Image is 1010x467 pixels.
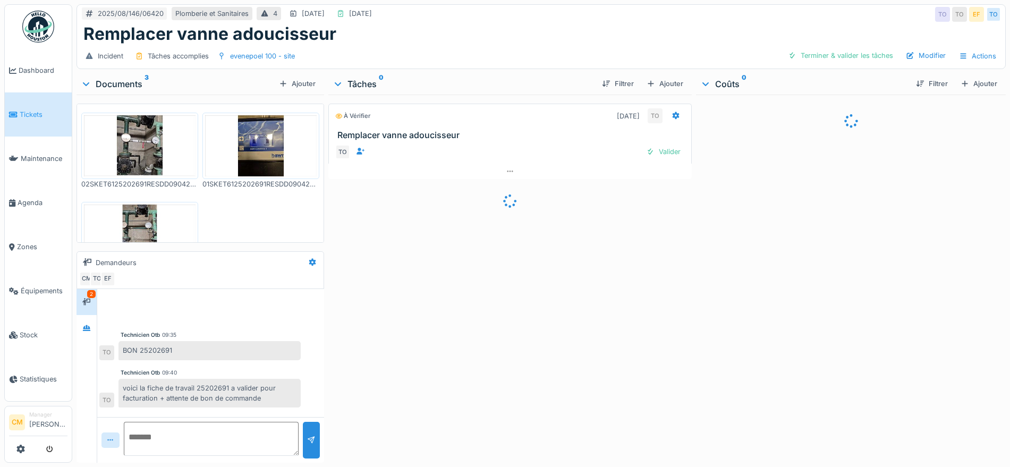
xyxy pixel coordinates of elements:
[84,205,196,266] img: bdmpbd6680zs55u1tcmf8eihs97g
[617,111,640,121] div: [DATE]
[935,7,950,22] div: TO
[349,9,372,19] div: [DATE]
[20,109,67,120] span: Tickets
[98,51,123,61] div: Incident
[700,78,907,90] div: Coûts
[19,65,67,75] span: Dashboard
[5,181,72,225] a: Agenda
[642,77,688,91] div: Ajouter
[22,11,54,43] img: Badge_color-CXgf-gQk.svg
[986,7,1001,22] div: TO
[648,108,663,123] div: TO
[742,78,746,90] sup: 0
[148,51,209,61] div: Tâches accomplies
[100,271,115,286] div: EF
[9,414,25,430] li: CM
[202,179,319,189] div: 01SKET6125202691RESDD09042025_0959.JPEG
[118,341,301,360] div: BON 25202691
[18,198,67,208] span: Agenda
[302,9,325,19] div: [DATE]
[902,48,950,63] div: Modifier
[952,7,967,22] div: TO
[90,271,105,286] div: TO
[5,92,72,137] a: Tickets
[96,258,137,268] div: Demandeurs
[379,78,384,90] sup: 0
[784,48,897,63] div: Terminer & valider les tâches
[175,9,249,19] div: Plomberie et Sanitaires
[5,357,72,401] a: Statistiques
[118,379,301,407] div: voici la fiche de travail 25202691 a valider pour facturation + attente de bon de commande
[5,269,72,313] a: Équipements
[29,411,67,419] div: Manager
[99,345,114,360] div: TO
[162,331,176,339] div: 09:35
[954,48,1001,64] div: Actions
[956,77,1001,91] div: Ajouter
[598,77,638,91] div: Filtrer
[912,77,952,91] div: Filtrer
[337,130,687,140] h3: Remplacer vanne adoucisseur
[969,7,984,22] div: EF
[273,9,277,19] div: 4
[335,112,370,121] div: À vérifier
[87,290,96,298] div: 2
[5,313,72,357] a: Stock
[5,137,72,181] a: Maintenance
[205,115,317,176] img: 72qkqhxdm12bfmcx7sh0bvu3lude
[333,78,593,90] div: Tâches
[99,393,114,407] div: TO
[21,154,67,164] span: Maintenance
[20,374,67,384] span: Statistiques
[81,78,275,90] div: Documents
[21,286,67,296] span: Équipements
[162,369,177,377] div: 09:40
[81,179,198,189] div: 02SKET6125202691RESDD09042025_0959.JPEG
[5,48,72,92] a: Dashboard
[29,411,67,434] li: [PERSON_NAME]
[9,411,67,436] a: CM Manager[PERSON_NAME]
[98,9,164,19] div: 2025/08/146/06420
[17,242,67,252] span: Zones
[335,145,350,159] div: TO
[83,24,336,44] h1: Remplacer vanne adoucisseur
[5,225,72,269] a: Zones
[79,271,94,286] div: CM
[145,78,149,90] sup: 3
[121,331,160,339] div: Technicien Otb
[121,369,160,377] div: Technicien Otb
[642,145,685,159] div: Valider
[230,51,295,61] div: evenepoel 100 - site
[275,77,320,91] div: Ajouter
[84,115,196,176] img: 753lldsfkmlx9ehtmrxbul5jb2mo
[20,330,67,340] span: Stock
